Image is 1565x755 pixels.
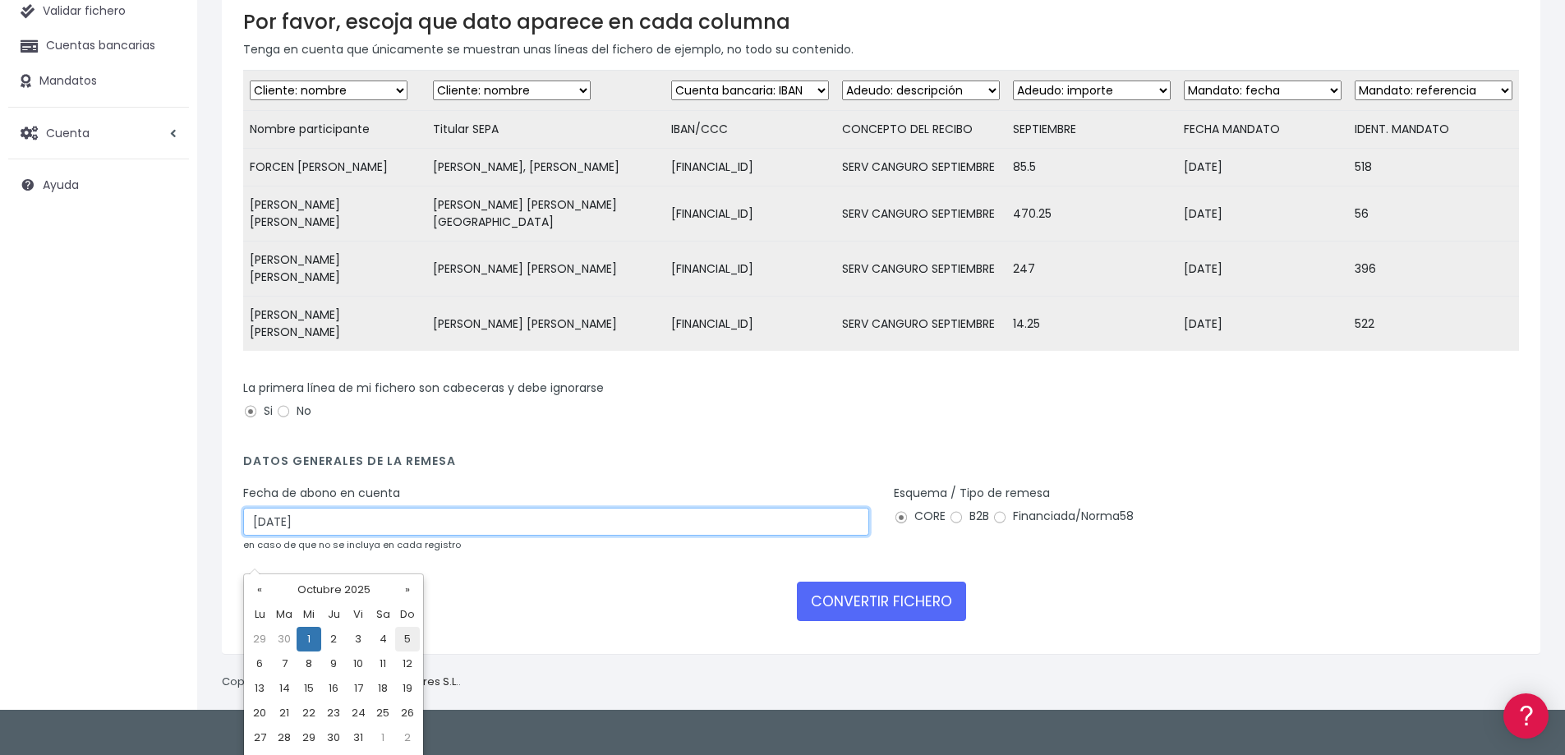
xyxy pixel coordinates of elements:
[346,602,371,627] th: Vi
[243,485,400,502] label: Fecha de abono en cuenta
[16,114,312,130] div: Información general
[16,259,312,284] a: Videotutoriales
[243,297,426,352] td: [PERSON_NAME] [PERSON_NAME]
[16,352,312,378] a: General
[16,394,312,410] div: Programadores
[297,627,321,651] td: 1
[1348,111,1519,149] td: IDENT. MANDATO
[797,582,966,621] button: CONVERTIR FICHERO
[272,578,395,602] th: Octubre 2025
[1177,149,1348,186] td: [DATE]
[16,182,312,197] div: Convertir ficheros
[346,701,371,725] td: 24
[222,674,461,691] p: Copyright © 2025 .
[1177,297,1348,352] td: [DATE]
[346,627,371,651] td: 3
[835,297,1006,352] td: SERV CANGURO SEPTIEMBRE
[371,725,395,750] td: 1
[272,651,297,676] td: 7
[894,508,946,525] label: CORE
[371,676,395,701] td: 18
[272,627,297,651] td: 30
[16,284,312,310] a: Perfiles de empresas
[395,627,420,651] td: 5
[247,602,272,627] th: Lu
[1348,149,1519,186] td: 518
[426,297,665,352] td: [PERSON_NAME] [PERSON_NAME]
[321,602,346,627] th: Ju
[243,242,426,297] td: [PERSON_NAME] [PERSON_NAME]
[321,627,346,651] td: 2
[46,124,90,140] span: Cuenta
[395,676,420,701] td: 19
[297,602,321,627] th: Mi
[395,701,420,725] td: 26
[835,149,1006,186] td: SERV CANGURO SEPTIEMBRE
[16,326,312,342] div: Facturación
[346,651,371,676] td: 10
[321,676,346,701] td: 16
[346,725,371,750] td: 31
[426,149,665,186] td: [PERSON_NAME], [PERSON_NAME]
[8,116,189,150] a: Cuenta
[272,725,297,750] td: 28
[243,538,461,551] small: en caso de que no se incluya en cada registro
[43,177,79,193] span: Ayuda
[371,602,395,627] th: Sa
[8,64,189,99] a: Mandatos
[949,508,989,525] label: B2B
[665,242,835,297] td: [FINANCIAL_ID]
[395,602,420,627] th: Do
[1177,242,1348,297] td: [DATE]
[243,403,273,420] label: Si
[665,149,835,186] td: [FINANCIAL_ID]
[371,651,395,676] td: 11
[395,651,420,676] td: 12
[243,454,1519,476] h4: Datos generales de la remesa
[247,578,272,602] th: «
[665,297,835,352] td: [FINANCIAL_ID]
[426,186,665,242] td: [PERSON_NAME] [PERSON_NAME][GEOGRAPHIC_DATA]
[247,676,272,701] td: 13
[1177,186,1348,242] td: [DATE]
[8,168,189,202] a: Ayuda
[243,186,426,242] td: [PERSON_NAME] [PERSON_NAME]
[1006,242,1177,297] td: 247
[297,676,321,701] td: 15
[16,420,312,445] a: API
[321,701,346,725] td: 23
[894,485,1050,502] label: Esquema / Tipo de remesa
[243,111,426,149] td: Nombre participante
[243,40,1519,58] p: Tenga en cuenta que únicamente se muestran unas líneas del fichero de ejemplo, no todo su contenido.
[297,701,321,725] td: 22
[226,473,316,489] a: POWERED BY ENCHANT
[395,725,420,750] td: 2
[16,140,312,165] a: Información general
[426,111,665,149] td: Titular SEPA
[272,676,297,701] td: 14
[272,602,297,627] th: Ma
[297,725,321,750] td: 29
[16,208,312,233] a: Formatos
[247,651,272,676] td: 6
[16,440,312,468] button: Contáctanos
[243,149,426,186] td: FORCEN [PERSON_NAME]
[1006,111,1177,149] td: SEPTIEMBRE
[835,242,1006,297] td: SERV CANGURO SEPTIEMBRE
[276,403,311,420] label: No
[1006,149,1177,186] td: 85.5
[371,627,395,651] td: 4
[247,701,272,725] td: 20
[297,651,321,676] td: 8
[395,578,420,602] th: »
[665,111,835,149] td: IBAN/CCC
[835,186,1006,242] td: SERV CANGURO SEPTIEMBRE
[426,242,665,297] td: [PERSON_NAME] [PERSON_NAME]
[665,186,835,242] td: [FINANCIAL_ID]
[1006,186,1177,242] td: 470.25
[272,701,297,725] td: 21
[243,10,1519,34] h3: Por favor, escoja que dato aparece en cada columna
[1348,242,1519,297] td: 396
[243,380,604,397] label: La primera línea de mi fichero son cabeceras y debe ignorarse
[1348,186,1519,242] td: 56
